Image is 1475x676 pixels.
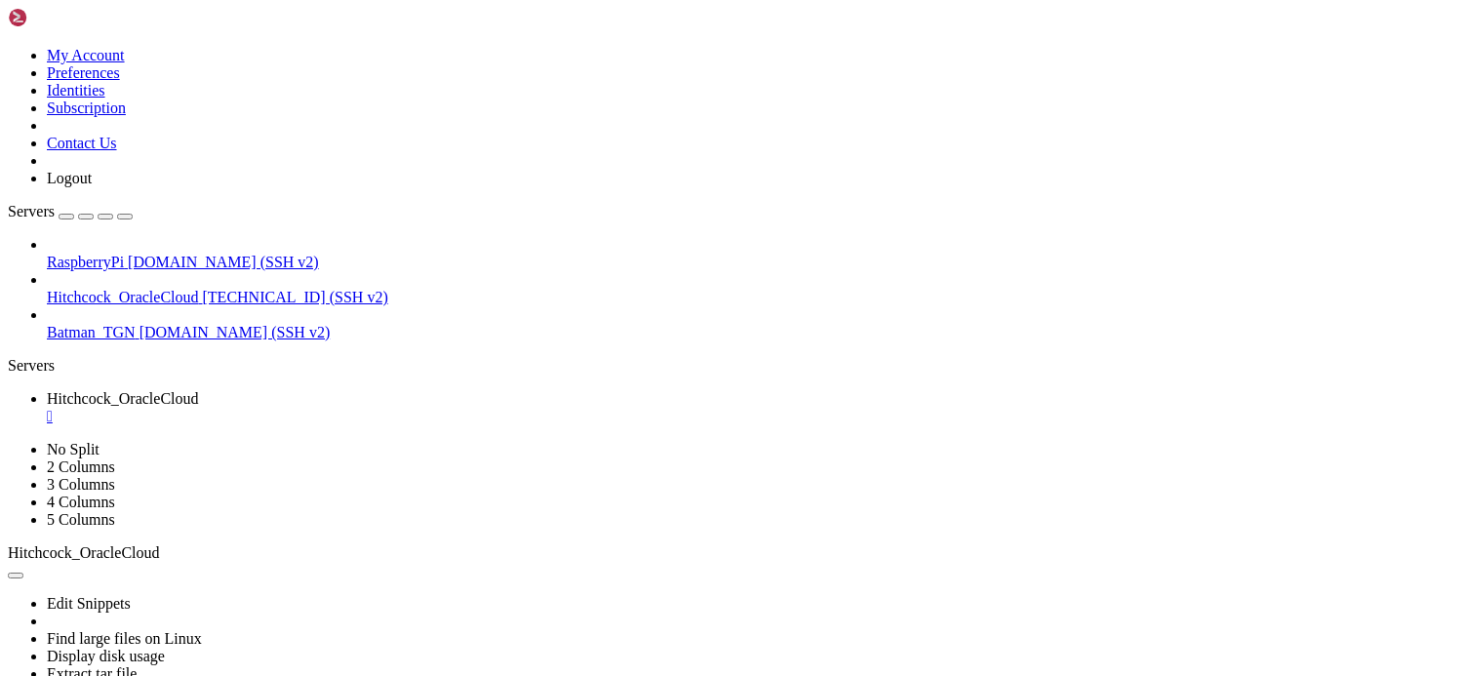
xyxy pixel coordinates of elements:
x-row: Reading package lists... Done [8,249,1221,267]
span: Batman_TGN [47,324,136,340]
x-row: Reading state information... Done [8,286,1221,304]
x-row: Reading package lists... Done [8,100,1221,119]
a: Hitchcock_OracleCloud [47,390,1467,425]
li: Batman_TGN [DOMAIN_NAME] (SSH v2) [47,306,1467,341]
a: Servers [8,203,133,219]
div: (19, 28) [186,527,196,545]
span: Hitchcock_OracleCloud [47,390,199,407]
x-row: Get:2 [URL][DOMAIN_NAME] jammy-security InRelease [129 kB] [8,26,1221,45]
span: [TECHNICAL_ID] (SSH v2) [203,289,388,305]
span: [DOMAIN_NAME] (SSH v2) [140,324,331,340]
a: 2 Columns [47,458,115,475]
span: [DOMAIN_NAME] (SSH v2) [128,254,319,270]
a:  [47,408,1467,425]
a: Subscription [47,99,126,116]
a: Batman_TGN [DOMAIN_NAME] (SSH v2) [47,324,1467,341]
span: ~ [183,527,193,545]
a: Edit Snippets [47,595,131,612]
a: Display disk usage [47,648,165,664]
x-row: libnode72 libiperf0 node-ip nodejs iperf3 libnode-dev nodejs-doc 7zip [8,341,1221,360]
a: Contact Us [47,135,117,151]
a: 3 Columns [47,476,115,493]
a: My Account [47,47,125,63]
img: Shellngn [8,8,120,27]
x-row: Calculating upgrade... Done [8,304,1221,323]
span: Hitchcock_OracleCloud [8,544,160,561]
x-row: All snaps up to date. [8,471,1221,490]
x-row: Learn more about Ubuntu Pro at [URL][DOMAIN_NAME] [8,360,1221,378]
x-row: ---> SNAP update [8,434,1221,453]
x-row: Building dependency tree... Done [8,267,1221,286]
x-row: Get more security updates through Ubuntu Pro with 'esm-apps' enabled: [8,323,1221,341]
x-row: Get:3 [URL][DOMAIN_NAME] jammy-updates InRelease [128 kB] [8,45,1221,63]
span: # [193,527,203,545]
x-row: Get:4 [URL][DOMAIN_NAME] jammy-backports InRelease [127 kB] [8,63,1221,82]
div: Servers [8,357,1467,375]
x-row: ---> Upgrade packages [8,212,1221,230]
a: RaspberryPi [DOMAIN_NAME] (SSH v2) [47,254,1467,271]
x-row: All packages are up to date. [8,156,1221,175]
span: root.[PERSON_NAME] [8,527,183,545]
span: RaspberryPi [47,254,124,270]
span: Hitchcock_OracleCloud [47,289,199,305]
x-row: Reading state information... Done [8,138,1221,156]
a: 4 Columns [47,494,115,510]
x-row: Hit:1 [URL][DOMAIN_NAME] jammy InRelease [8,8,1221,26]
a: Identities [47,82,105,99]
span: Servers [8,203,55,219]
x-row: Building dependency tree... Done [8,119,1221,138]
x-row: Fetched 384 kB in 3s (147 kB/s) [8,82,1221,100]
a: 5 Columns [47,511,115,528]
li: Hitchcock_OracleCloud [TECHNICAL_ID] (SSH v2) [47,271,1467,306]
x-row: 0 upgraded, 0 newly installed, 0 to remove and 0 not upgraded. [8,378,1221,397]
a: Logout [47,170,92,186]
a: Find large files on Linux [47,630,202,647]
li: RaspberryPi [DOMAIN_NAME] (SSH v2) [47,236,1467,271]
a: Hitchcock_OracleCloud [TECHNICAL_ID] (SSH v2) [47,289,1467,306]
a: Preferences [47,64,120,81]
a: No Split [47,441,100,457]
